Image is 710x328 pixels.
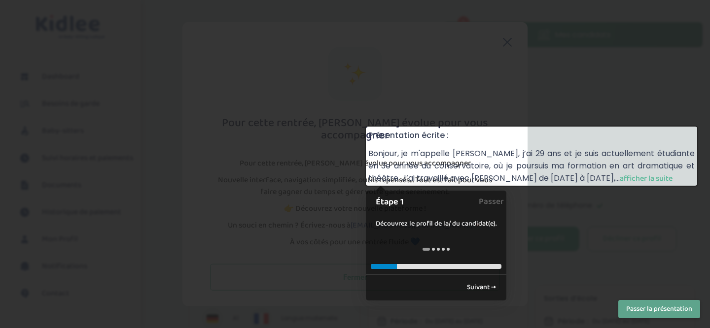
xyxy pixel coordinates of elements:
[618,300,700,318] button: Passer la présentation
[461,279,501,295] a: Suivant →
[366,209,506,239] div: Découvrez le profil de la/ du candidat(e).
[368,129,695,141] h4: Présentation écrite :
[620,172,673,185] span: afficher la suite
[368,147,695,185] p: Bonjour, je m'appelle [PERSON_NAME], j’ai 29 ans et je suis actuellement étudiante en 3e année au...
[479,191,504,213] a: Passer
[376,196,485,209] h1: Étape 1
